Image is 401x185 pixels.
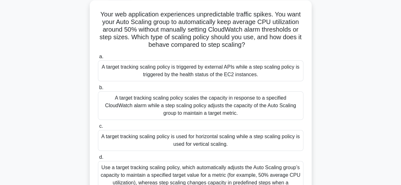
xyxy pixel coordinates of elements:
[99,123,103,129] span: c.
[99,85,103,90] span: b.
[98,130,303,151] div: A target tracking scaling policy is used for horizontal scaling while a step scaling policy is us...
[98,60,303,81] div: A target tracking scaling policy is triggered by external APIs while a step scaling policy is tri...
[99,154,103,160] span: d.
[98,91,303,120] div: A target tracking scaling policy scales the capacity in response to a specified CloudWatch alarm ...
[99,54,103,59] span: a.
[97,10,304,49] h5: Your web application experiences unpredictable traffic spikes. You want your Auto Scaling group t...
